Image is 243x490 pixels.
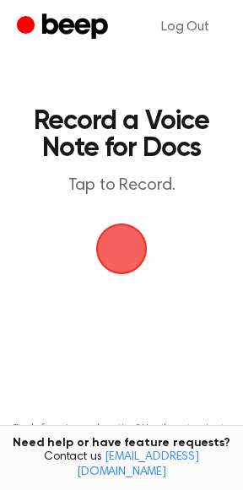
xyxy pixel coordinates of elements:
a: Beep [17,11,112,44]
a: Log Out [144,7,226,47]
p: Tap to Record. [30,175,213,197]
a: [EMAIL_ADDRESS][DOMAIN_NAME] [77,451,199,478]
span: Contact us [10,450,233,480]
p: Tired of copying and pasting? Use the extension to automatically insert your recordings. [13,423,229,448]
h1: Record a Voice Note for Docs [30,108,213,162]
img: Beep Logo [96,223,147,274]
